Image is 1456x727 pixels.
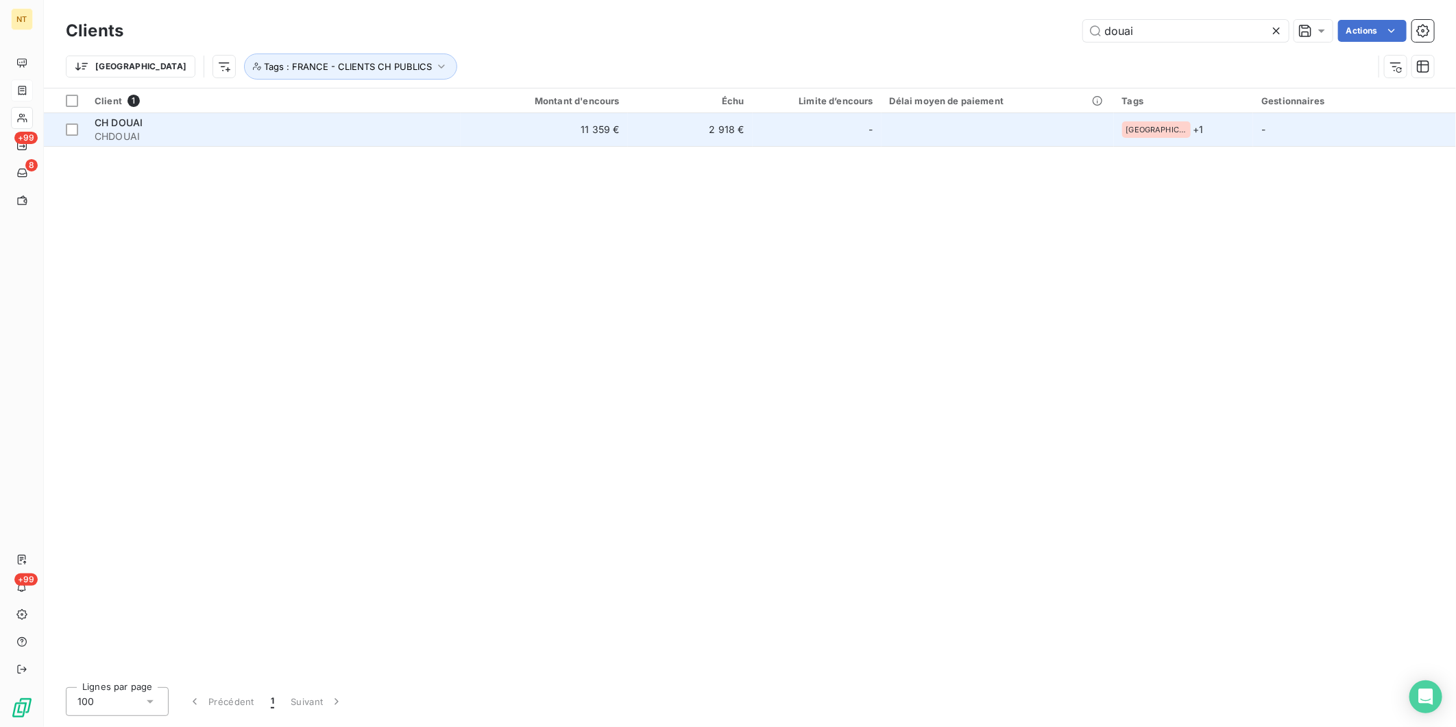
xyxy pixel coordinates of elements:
[1083,20,1289,42] input: Rechercher
[282,687,352,716] button: Suivant
[1261,123,1265,135] span: -
[66,56,195,78] button: [GEOGRAPHIC_DATA]
[11,8,33,30] div: NT
[77,695,94,708] span: 100
[25,159,38,171] span: 8
[890,95,1106,106] div: Délai moyen de paiement
[14,132,38,144] span: +99
[128,95,140,107] span: 1
[761,95,873,106] div: Limite d’encours
[469,95,620,106] div: Montant d'encours
[1126,126,1187,134] span: [GEOGRAPHIC_DATA]
[628,113,753,146] td: 2 918 €
[1409,680,1442,713] div: Open Intercom Messenger
[11,697,33,719] img: Logo LeanPay
[95,95,122,106] span: Client
[95,130,452,143] span: CHDOUAI
[66,19,123,43] h3: Clients
[1122,95,1246,106] div: Tags
[263,687,282,716] button: 1
[1193,122,1204,136] span: + 1
[271,695,274,708] span: 1
[461,113,628,146] td: 11 359 €
[95,117,143,128] span: CH DOUAI
[180,687,263,716] button: Précédent
[636,95,744,106] div: Échu
[869,123,873,136] span: -
[264,61,432,72] span: Tags : FRANCE - CLIENTS CH PUBLICS
[14,573,38,586] span: +99
[244,53,457,80] button: Tags : FRANCE - CLIENTS CH PUBLICS
[1338,20,1407,42] button: Actions
[1261,95,1448,106] div: Gestionnaires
